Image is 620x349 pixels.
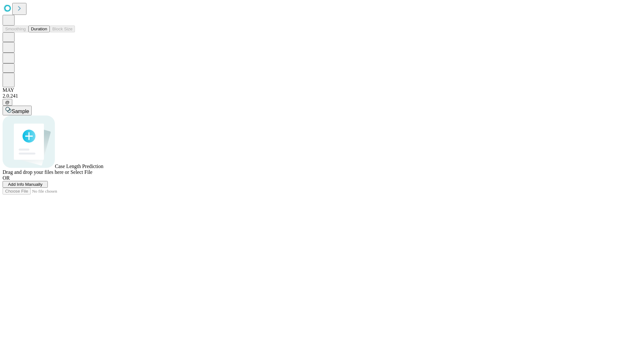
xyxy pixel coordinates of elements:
[3,169,69,175] span: Drag and drop your files here or
[3,87,617,93] div: MAY
[3,93,617,99] div: 2.0.241
[28,26,50,32] button: Duration
[3,175,10,181] span: OR
[3,99,12,106] button: @
[3,106,32,115] button: Sample
[3,26,28,32] button: Smoothing
[50,26,75,32] button: Block Size
[55,164,103,169] span: Case Length Prediction
[3,181,48,188] button: Add Info Manually
[5,100,10,105] span: @
[70,169,92,175] span: Select File
[12,109,29,114] span: Sample
[8,182,43,187] span: Add Info Manually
